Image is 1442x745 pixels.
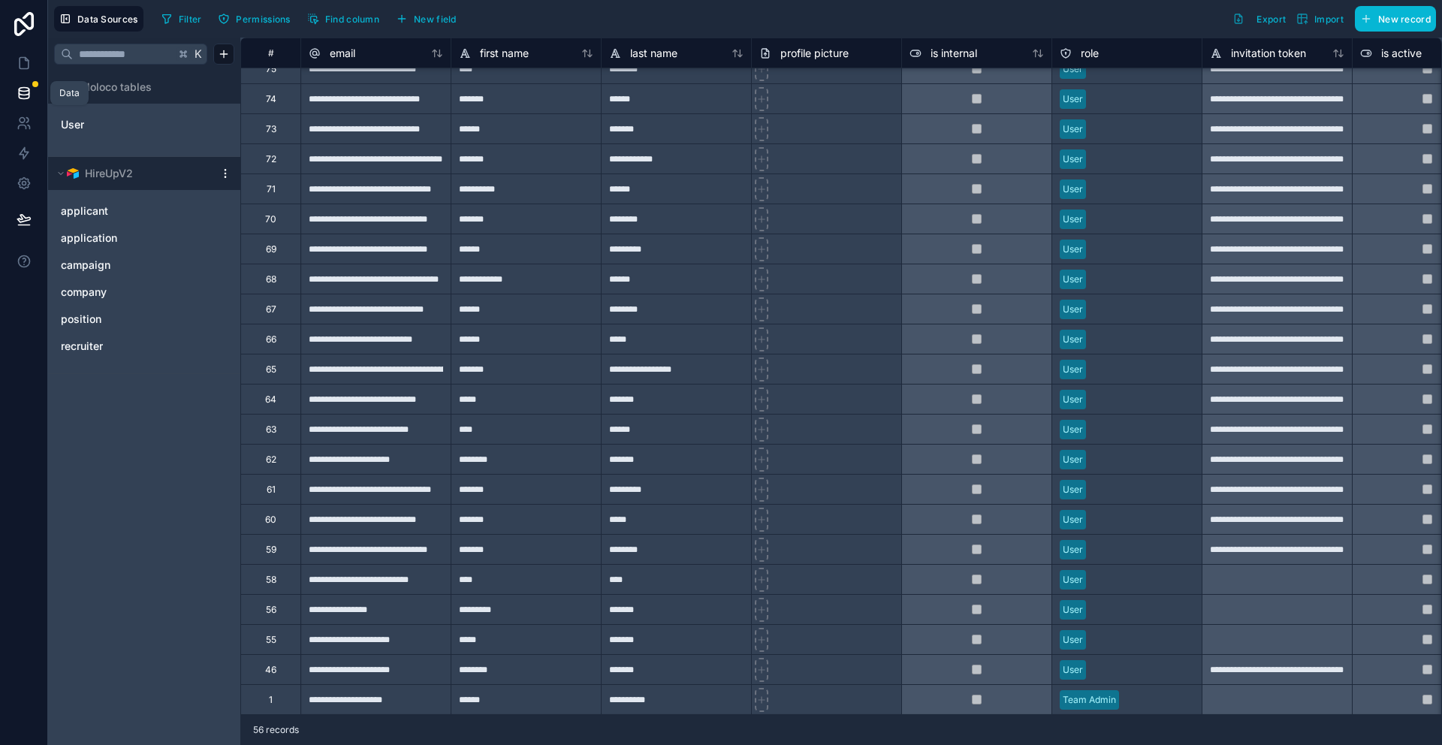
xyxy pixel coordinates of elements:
[1349,6,1436,32] a: New record
[931,46,977,61] span: is internal
[266,424,276,436] div: 63
[85,166,133,181] span: HireUpV2
[1063,633,1083,647] div: User
[265,514,276,526] div: 60
[1063,243,1083,256] div: User
[1227,6,1291,32] button: Export
[54,6,143,32] button: Data Sources
[252,47,289,59] div: #
[1256,14,1286,25] span: Export
[267,484,276,496] div: 61
[1063,333,1083,346] div: User
[54,226,234,250] div: application
[61,231,198,246] a: application
[1063,603,1083,617] div: User
[266,123,276,135] div: 73
[1355,6,1436,32] button: New record
[266,303,276,315] div: 67
[1063,663,1083,677] div: User
[1063,543,1083,556] div: User
[54,280,234,304] div: company
[266,604,276,616] div: 56
[265,664,276,676] div: 46
[61,339,103,354] span: recruiter
[82,80,152,95] span: Noloco tables
[330,46,355,61] span: email
[61,312,101,327] span: position
[54,253,234,277] div: campaign
[1063,152,1083,166] div: User
[155,8,207,30] button: Filter
[61,204,198,219] a: applicant
[59,87,80,99] div: Data
[1063,573,1083,587] div: User
[77,14,138,25] span: Data Sources
[266,574,276,586] div: 58
[54,77,225,98] button: Noloco tables
[1063,122,1083,136] div: User
[179,14,202,25] span: Filter
[1291,6,1349,32] button: Import
[61,231,117,246] span: application
[61,204,108,219] span: applicant
[54,113,234,137] div: User
[1063,363,1083,376] div: User
[267,183,276,195] div: 71
[1314,14,1344,25] span: Import
[266,454,276,466] div: 62
[193,49,204,59] span: K
[61,285,107,300] span: company
[213,8,295,30] button: Permissions
[1063,693,1116,707] div: Team Admin
[54,334,234,358] div: recruiter
[1063,213,1083,226] div: User
[1063,513,1083,526] div: User
[266,243,276,255] div: 69
[266,93,276,105] div: 74
[1063,483,1083,496] div: User
[61,258,110,273] span: campaign
[1063,182,1083,196] div: User
[269,694,273,706] div: 1
[1081,46,1099,61] span: role
[266,63,276,75] div: 75
[61,117,84,132] span: User
[266,634,276,646] div: 55
[61,312,198,327] a: position
[253,724,299,736] span: 56 records
[236,14,290,25] span: Permissions
[213,8,301,30] a: Permissions
[266,544,276,556] div: 59
[54,163,213,184] button: Airtable LogoHireUpV2
[265,394,276,406] div: 64
[54,199,234,223] div: applicant
[1063,393,1083,406] div: User
[1063,423,1083,436] div: User
[480,46,529,61] span: first name
[630,46,677,61] span: last name
[265,213,276,225] div: 70
[266,273,276,285] div: 68
[61,285,198,300] a: company
[1063,273,1083,286] div: User
[302,8,385,30] button: Find column
[391,8,462,30] button: New field
[414,14,457,25] span: New field
[1063,92,1083,106] div: User
[325,14,379,25] span: Find column
[780,46,849,61] span: profile picture
[266,153,276,165] div: 72
[1063,453,1083,466] div: User
[1063,62,1083,76] div: User
[54,307,234,331] div: position
[1231,46,1306,61] span: invitation token
[1381,46,1422,61] span: is active
[266,363,276,376] div: 65
[1063,303,1083,316] div: User
[1378,14,1431,25] span: New record
[61,258,198,273] a: campaign
[61,339,198,354] a: recruiter
[67,167,79,179] img: Airtable Logo
[61,117,183,132] a: User
[266,333,276,345] div: 66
